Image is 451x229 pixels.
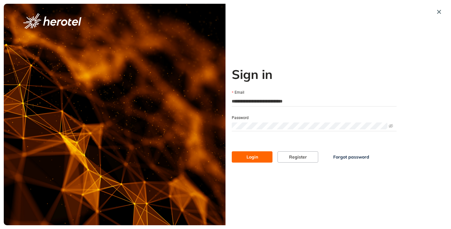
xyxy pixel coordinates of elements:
input: Password [232,122,387,129]
input: Email [232,96,397,106]
img: cover image [4,4,225,225]
button: Login [232,151,272,163]
h2: Sign in [232,67,397,82]
button: logo [13,13,91,29]
label: Password [232,115,249,121]
span: Register [289,154,307,160]
span: eye-invisible [389,124,393,128]
span: Forgot password [333,154,369,160]
img: logo [23,13,81,29]
label: Email [232,90,244,96]
button: Register [277,151,318,163]
button: Forgot password [323,151,379,163]
span: Login [246,154,258,160]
